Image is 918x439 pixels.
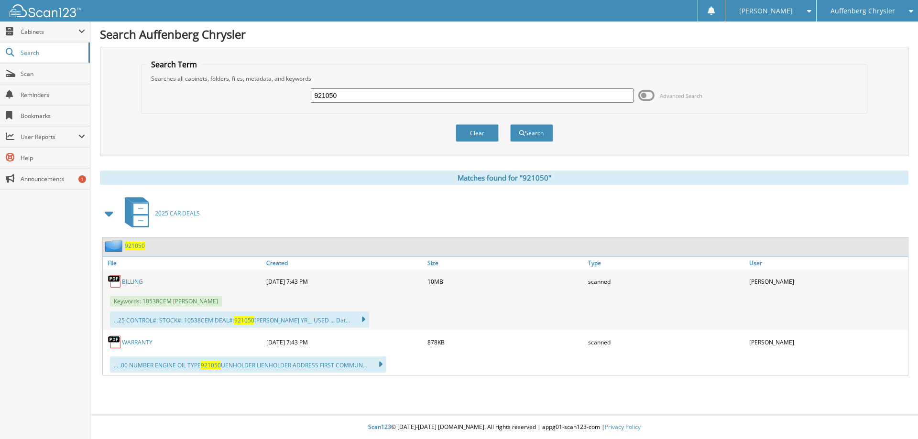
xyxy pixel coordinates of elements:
[155,209,200,217] span: 2025 CAR DEALS
[21,49,84,57] span: Search
[146,59,202,70] legend: Search Term
[510,124,553,142] button: Search
[90,416,918,439] div: © [DATE]-[DATE] [DOMAIN_NAME]. All rights reserved | appg01-scan123-com |
[110,296,222,307] span: Keywords: 10538CEM [PERSON_NAME]
[660,92,702,99] span: Advanced Search
[264,332,425,352] div: [DATE] 7:43 PM
[21,28,78,36] span: Cabinets
[21,70,85,78] span: Scan
[125,242,145,250] a: 921050
[21,175,85,183] span: Announcements
[747,272,908,291] div: [PERSON_NAME]
[586,332,747,352] div: scanned
[425,257,586,269] a: Size
[119,194,200,232] a: 2025 CAR DEALS
[21,133,78,141] span: User Reports
[586,272,747,291] div: scanned
[739,8,793,14] span: [PERSON_NAME]
[21,154,85,162] span: Help
[831,8,895,14] span: Auffenberg Chrysler
[100,171,908,185] div: Matches found for "921050"
[105,240,125,252] img: folder2.png
[368,423,391,431] span: Scan123
[10,4,81,17] img: scan123-logo-white.svg
[110,356,386,373] div: ... .00 NUMBER ENGINE OIL TYPE UENHOLDER LIENHOLDER ADDRESS FIRST COMMUN...
[264,257,425,269] a: Created
[21,112,85,120] span: Bookmarks
[264,272,425,291] div: [DATE] 7:43 PM
[108,335,122,349] img: PDF.png
[747,332,908,352] div: [PERSON_NAME]
[201,361,221,369] span: 921050
[78,175,86,183] div: 1
[234,316,254,324] span: 921050
[122,338,153,346] a: WARRANTY
[747,257,908,269] a: User
[146,75,863,83] div: Searches all cabinets, folders, files, metadata, and keywords
[425,272,586,291] div: 10MB
[108,274,122,289] img: PDF.png
[425,332,586,352] div: 878KB
[110,311,369,328] div: ...25 CONTROL#: STOCK#: 10538CEM DEAL#: [PERSON_NAME] YR__ USED ... Dat...
[605,423,641,431] a: Privacy Policy
[21,91,85,99] span: Reminders
[103,257,264,269] a: File
[456,124,499,142] button: Clear
[586,257,747,269] a: Type
[100,26,908,42] h1: Search Auffenberg Chrysler
[122,278,143,286] a: BILLING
